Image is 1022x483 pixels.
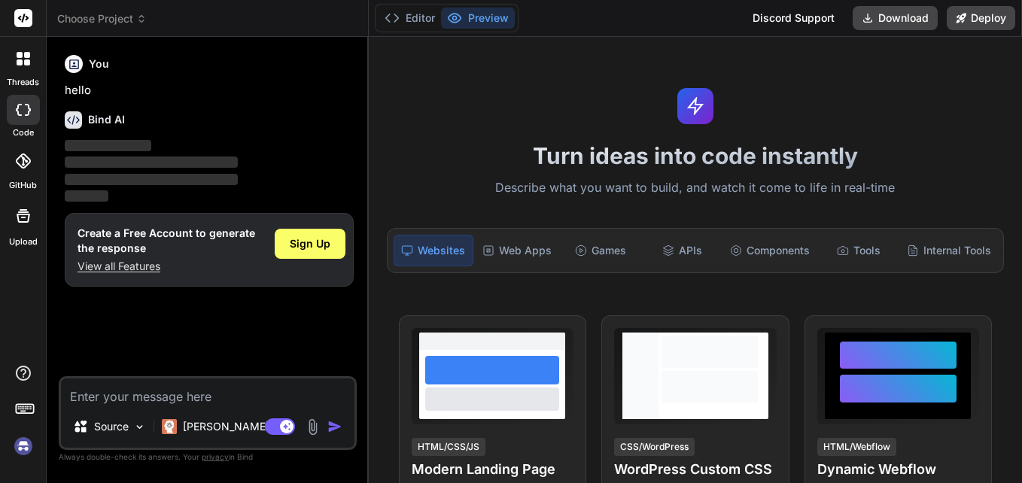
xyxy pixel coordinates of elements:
[819,235,898,266] div: Tools
[13,126,34,139] label: code
[88,112,125,127] h6: Bind AI
[378,178,1013,198] p: Describe what you want to build, and watch it come to life in real-time
[394,235,474,266] div: Websites
[901,235,997,266] div: Internal Tools
[614,438,695,456] div: CSS/WordPress
[614,459,776,480] h4: WordPress Custom CSS
[476,235,558,266] div: Web Apps
[11,433,36,459] img: signin
[65,82,354,99] p: hello
[59,450,357,464] p: Always double-check its answers. Your in Bind
[379,8,441,29] button: Editor
[378,142,1013,169] h1: Turn ideas into code instantly
[162,419,177,434] img: Claude 4 Sonnet
[724,235,816,266] div: Components
[853,6,938,30] button: Download
[9,235,38,248] label: Upload
[78,259,255,274] p: View all Features
[441,8,515,29] button: Preview
[412,459,573,480] h4: Modern Landing Page
[327,419,342,434] img: icon
[744,6,844,30] div: Discord Support
[78,226,255,256] h1: Create a Free Account to generate the response
[183,419,295,434] p: [PERSON_NAME] 4 S..
[65,140,151,151] span: ‌
[65,156,238,168] span: ‌
[7,76,39,89] label: threads
[9,179,37,192] label: GitHub
[290,236,330,251] span: Sign Up
[94,419,129,434] p: Source
[57,11,147,26] span: Choose Project
[65,174,238,185] span: ‌
[947,6,1015,30] button: Deploy
[89,56,109,71] h6: You
[202,452,229,461] span: privacy
[561,235,640,266] div: Games
[643,235,722,266] div: APIs
[133,421,146,433] img: Pick Models
[817,438,896,456] div: HTML/Webflow
[65,190,108,202] span: ‌
[304,418,321,436] img: attachment
[412,438,485,456] div: HTML/CSS/JS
